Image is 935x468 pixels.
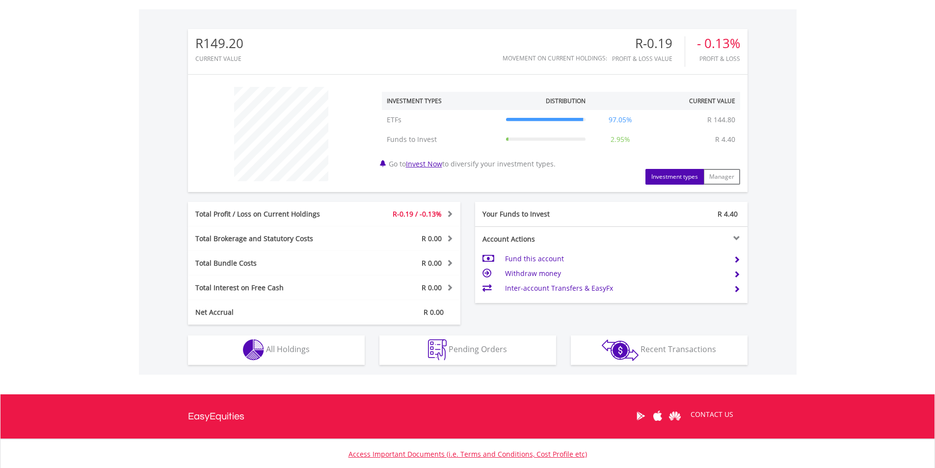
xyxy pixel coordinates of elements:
[590,130,650,149] td: 2.95%
[188,258,347,268] div: Total Bundle Costs
[667,401,684,431] a: Huawei
[650,92,740,110] th: Current Value
[697,55,740,62] div: Profit & Loss
[195,55,243,62] div: CURRENT VALUE
[475,209,612,219] div: Your Funds to Invest
[590,110,650,130] td: 97.05%
[449,344,507,355] span: Pending Orders
[702,110,740,130] td: R 144.80
[612,36,685,51] div: R-0.19
[632,401,649,431] a: Google Play
[503,55,607,61] div: Movement on Current Holdings:
[374,82,748,185] div: Go to to diversify your investment types.
[188,209,347,219] div: Total Profit / Loss on Current Holdings
[243,339,264,360] img: holdings-wht.png
[475,234,612,244] div: Account Actions
[505,281,725,296] td: Inter-account Transfers & EasyFx
[422,234,442,243] span: R 0.00
[188,335,365,365] button: All Holdings
[188,283,347,293] div: Total Interest on Free Cash
[422,283,442,292] span: R 0.00
[348,449,587,459] a: Access Important Documents (i.e. Terms and Conditions, Cost Profile etc)
[188,394,244,439] a: EasyEquities
[188,234,347,244] div: Total Brokerage and Statutory Costs
[612,55,685,62] div: Profit & Loss Value
[718,209,738,219] span: R 4.40
[266,344,310,355] span: All Holdings
[505,266,725,281] td: Withdraw money
[424,307,444,317] span: R 0.00
[703,169,740,185] button: Manager
[645,169,704,185] button: Investment types
[641,344,716,355] span: Recent Transactions
[393,209,442,219] span: R-0.19 / -0.13%
[422,258,442,268] span: R 0.00
[697,36,740,51] div: - 0.13%
[602,339,639,361] img: transactions-zar-wht.png
[649,401,667,431] a: Apple
[382,130,501,149] td: Funds to Invest
[546,97,586,105] div: Distribution
[710,130,740,149] td: R 4.40
[505,251,725,266] td: Fund this account
[382,110,501,130] td: ETFs
[571,335,748,365] button: Recent Transactions
[379,335,556,365] button: Pending Orders
[406,159,442,168] a: Invest Now
[428,339,447,360] img: pending_instructions-wht.png
[195,36,243,51] div: R149.20
[382,92,501,110] th: Investment Types
[684,401,740,428] a: CONTACT US
[188,307,347,317] div: Net Accrual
